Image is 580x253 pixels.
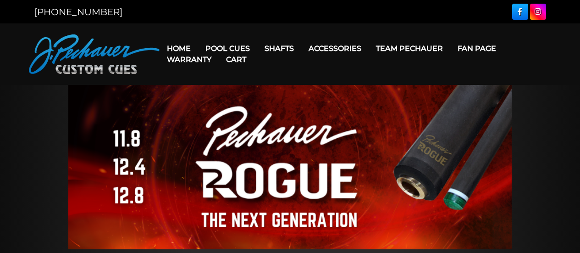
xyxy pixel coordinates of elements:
img: Pechauer Custom Cues [29,34,160,74]
a: Pool Cues [198,37,257,60]
a: Accessories [301,37,369,60]
a: Fan Page [450,37,503,60]
a: Shafts [257,37,301,60]
a: [PHONE_NUMBER] [34,6,122,17]
a: Home [160,37,198,60]
a: Warranty [160,48,219,71]
a: Cart [219,48,254,71]
a: Team Pechauer [369,37,450,60]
